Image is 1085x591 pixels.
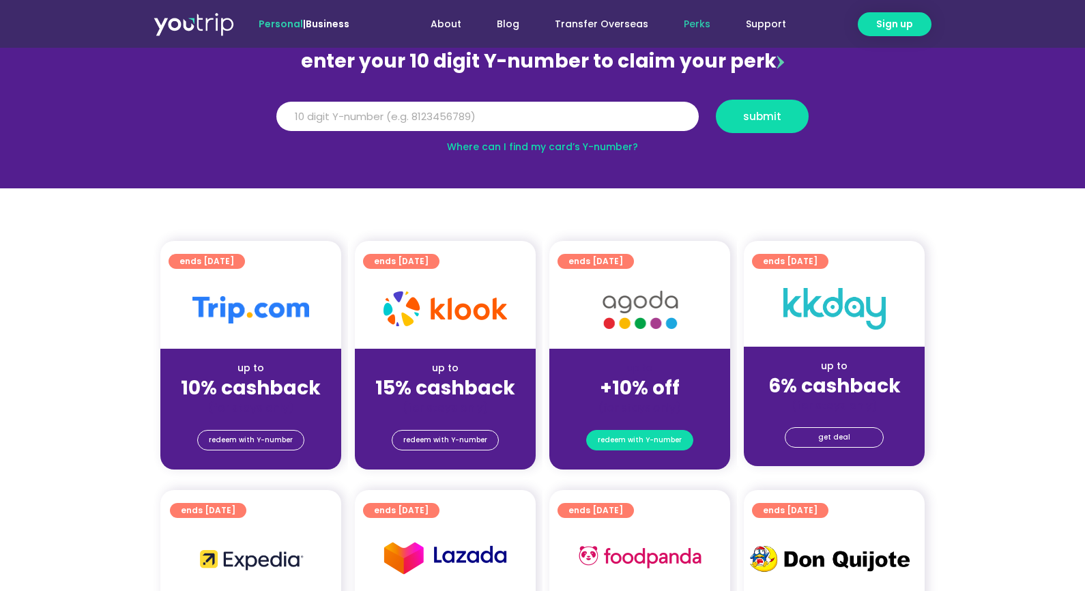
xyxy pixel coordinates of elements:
a: redeem with Y-number [197,430,304,450]
div: enter your 10 digit Y-number to claim your perk [270,44,815,79]
a: Sign up [858,12,931,36]
a: Support [728,12,804,37]
div: (for stays only) [755,399,914,413]
button: submit [716,100,809,133]
a: Transfer Overseas [537,12,666,37]
input: 10 digit Y-number (e.g. 8123456789) [276,102,699,132]
span: ends [DATE] [568,254,623,269]
span: redeem with Y-number [209,431,293,450]
a: ends [DATE] [752,254,828,269]
div: (for stays only) [171,401,330,415]
span: ends [DATE] [374,503,429,518]
div: (for stays only) [366,401,525,415]
span: up to [627,361,652,375]
strong: 10% cashback [181,375,321,401]
span: | [259,17,349,31]
a: get deal [785,427,884,448]
a: About [413,12,479,37]
span: ends [DATE] [179,254,234,269]
a: ends [DATE] [558,254,634,269]
a: ends [DATE] [363,503,439,518]
span: submit [743,111,781,121]
div: (for stays only) [560,401,719,415]
span: ends [DATE] [568,503,623,518]
a: Perks [666,12,728,37]
strong: 15% cashback [375,375,515,401]
span: get deal [818,428,850,447]
a: ends [DATE] [752,503,828,518]
form: Y Number [276,100,809,143]
span: redeem with Y-number [403,431,487,450]
a: redeem with Y-number [586,430,693,450]
span: ends [DATE] [763,254,818,269]
a: Where can I find my card’s Y-number? [447,140,638,154]
div: up to [755,359,914,373]
div: up to [171,361,330,375]
nav: Menu [386,12,804,37]
a: Business [306,17,349,31]
a: ends [DATE] [169,254,245,269]
a: ends [DATE] [170,503,246,518]
a: redeem with Y-number [392,430,499,450]
strong: 6% cashback [768,373,901,399]
span: ends [DATE] [374,254,429,269]
span: ends [DATE] [181,503,235,518]
span: redeem with Y-number [598,431,682,450]
div: up to [366,361,525,375]
a: ends [DATE] [363,254,439,269]
span: Sign up [876,17,913,31]
a: ends [DATE] [558,503,634,518]
a: Blog [479,12,537,37]
strong: +10% off [600,375,680,401]
span: Personal [259,17,303,31]
span: ends [DATE] [763,503,818,518]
